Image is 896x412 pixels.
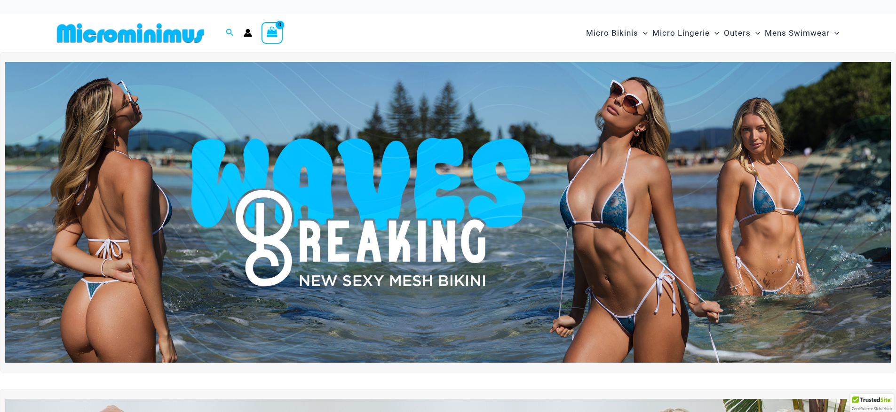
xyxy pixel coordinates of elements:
[582,17,843,49] nav: Site Navigation
[584,19,650,47] a: Micro BikinisMenu ToggleMenu Toggle
[244,29,252,37] a: Account icon link
[53,23,208,44] img: MM SHOP LOGO FLAT
[762,19,841,47] a: Mens SwimwearMenu ToggleMenu Toggle
[830,21,839,45] span: Menu Toggle
[724,21,751,45] span: Outers
[586,21,638,45] span: Micro Bikinis
[262,22,283,44] a: View Shopping Cart, empty
[850,394,894,412] div: TrustedSite Certified
[765,21,830,45] span: Mens Swimwear
[650,19,722,47] a: Micro LingerieMenu ToggleMenu Toggle
[652,21,710,45] span: Micro Lingerie
[722,19,762,47] a: OutersMenu ToggleMenu Toggle
[710,21,719,45] span: Menu Toggle
[226,27,234,39] a: Search icon link
[751,21,760,45] span: Menu Toggle
[5,62,891,363] img: Waves Breaking Ocean Bikini Pack
[638,21,648,45] span: Menu Toggle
